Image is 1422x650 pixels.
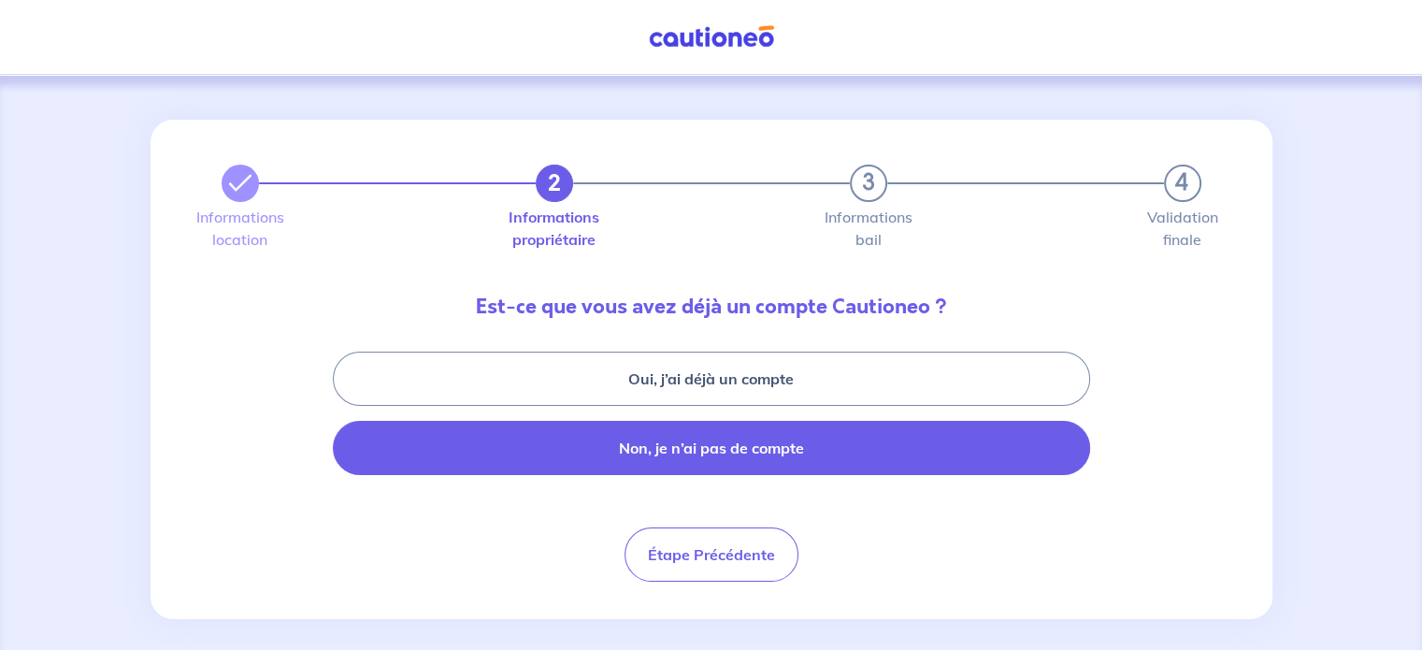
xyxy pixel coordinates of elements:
p: Est-ce que vous avez déjà un compte Cautioneo ? [207,292,1216,322]
label: Validation finale [1164,209,1201,247]
label: Informations bail [850,209,887,247]
button: Étape Précédente [625,527,798,582]
label: Informations propriétaire [536,209,573,247]
img: Cautioneo [641,25,782,49]
button: Oui, j’ai déjà un compte [333,352,1090,406]
button: 2 [536,165,573,202]
button: Non, je n’ai pas de compte [333,421,1090,475]
label: Informations location [222,209,259,247]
